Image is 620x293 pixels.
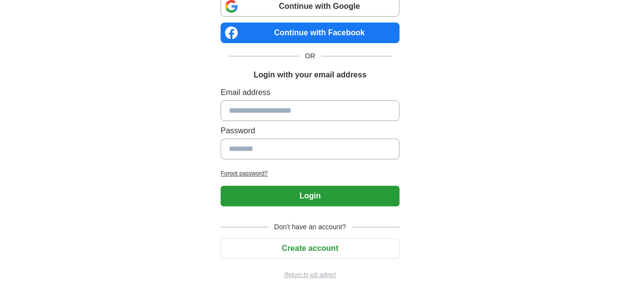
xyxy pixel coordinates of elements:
[221,270,399,279] a: Return to job advert
[299,51,321,61] span: OR
[221,87,399,98] label: Email address
[221,125,399,137] label: Password
[221,186,399,206] button: Login
[221,244,399,252] a: Create account
[221,238,399,259] button: Create account
[221,169,399,178] a: Forgot password?
[253,69,366,81] h1: Login with your email address
[221,23,399,43] a: Continue with Facebook
[268,222,352,232] span: Don't have an account?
